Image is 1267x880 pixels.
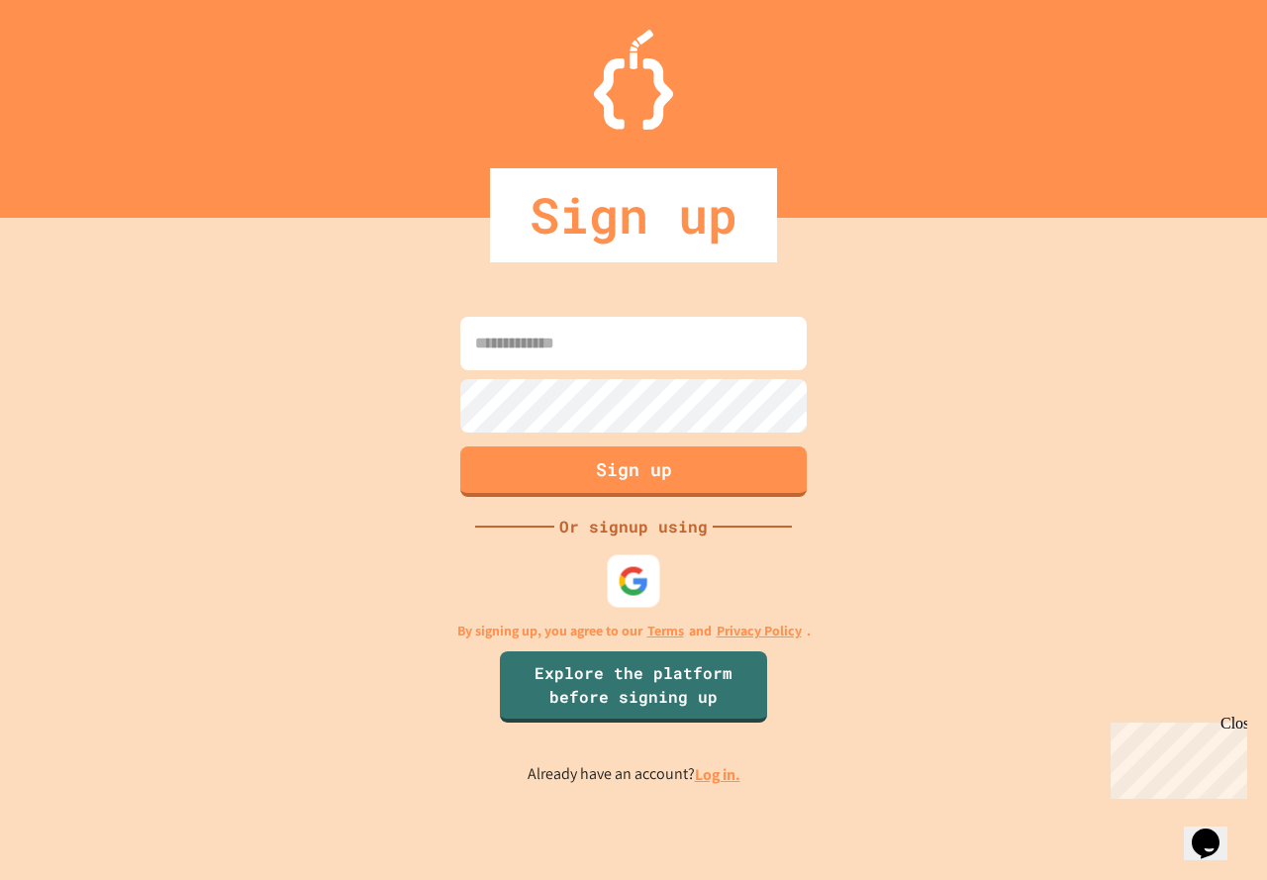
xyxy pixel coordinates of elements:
[647,621,684,641] a: Terms
[500,651,767,723] a: Explore the platform before signing up
[695,764,740,785] a: Log in.
[618,565,649,597] img: google-icon.svg
[8,8,137,126] div: Chat with us now!Close
[594,30,673,130] img: Logo.svg
[460,446,807,497] button: Sign up
[457,621,811,641] p: By signing up, you agree to our and .
[1103,715,1247,799] iframe: chat widget
[717,621,802,641] a: Privacy Policy
[528,762,740,787] p: Already have an account?
[490,168,777,262] div: Sign up
[554,515,713,538] div: Or signup using
[1184,801,1247,860] iframe: chat widget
